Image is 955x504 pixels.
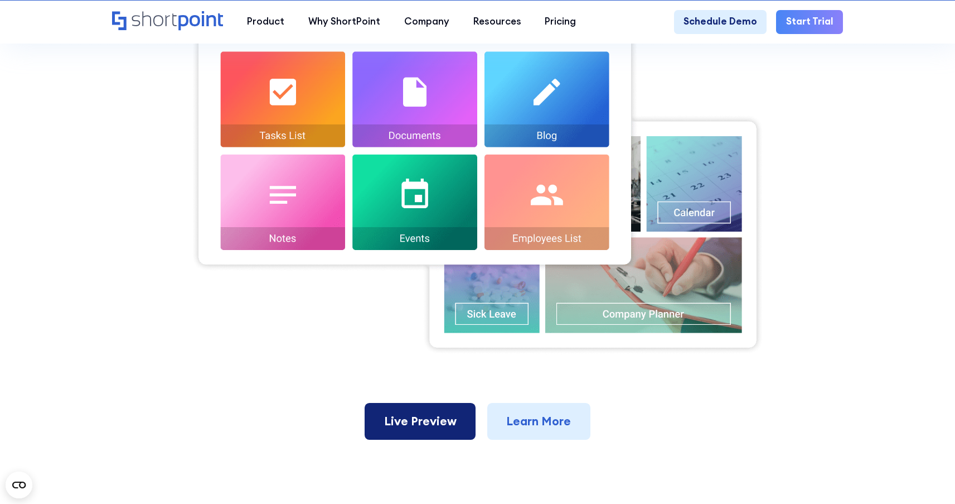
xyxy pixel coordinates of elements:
[112,11,223,32] a: Home
[308,15,380,29] div: Why ShortPoint
[674,10,767,34] a: Schedule Demo
[235,10,297,34] a: Product
[365,403,476,440] a: Live Preview
[6,472,32,498] button: Open CMP widget
[247,15,284,29] div: Product
[899,450,955,504] iframe: Chat Widget
[533,10,588,34] a: Pricing
[392,10,461,34] a: Company
[487,403,590,440] a: Learn More
[461,10,533,34] a: Resources
[776,10,842,34] a: Start Trial
[404,15,449,29] div: Company
[297,10,392,34] a: Why ShortPoint
[473,15,521,29] div: Resources
[545,15,576,29] div: Pricing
